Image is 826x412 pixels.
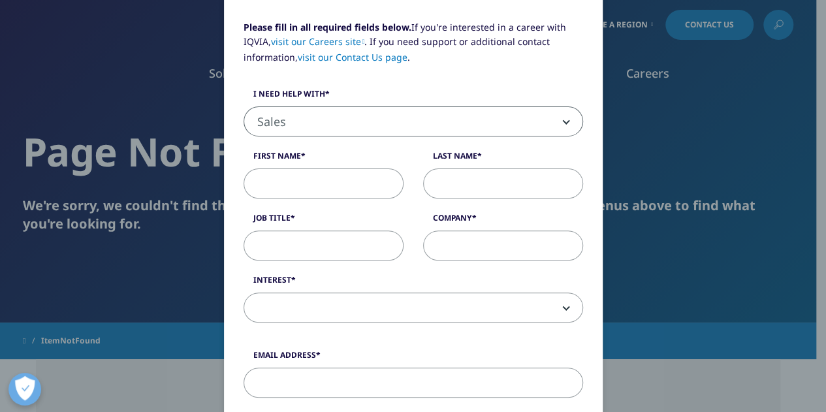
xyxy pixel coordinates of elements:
[244,106,583,136] span: Sales
[244,212,404,230] label: Job Title
[244,20,583,74] p: If you're interested in a career with IQVIA, . If you need support or additional contact informat...
[244,107,582,137] span: Sales
[244,88,583,106] label: I need help with
[423,150,583,168] label: Last Name
[271,35,365,48] a: visit our Careers site
[423,212,583,230] label: Company
[244,150,404,168] label: First Name
[244,274,583,293] label: Interest
[244,21,411,33] strong: Please fill in all required fields below.
[298,51,407,63] a: visit our Contact Us page
[8,373,41,405] button: 優先設定センターを開く
[244,349,583,368] label: Email Address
